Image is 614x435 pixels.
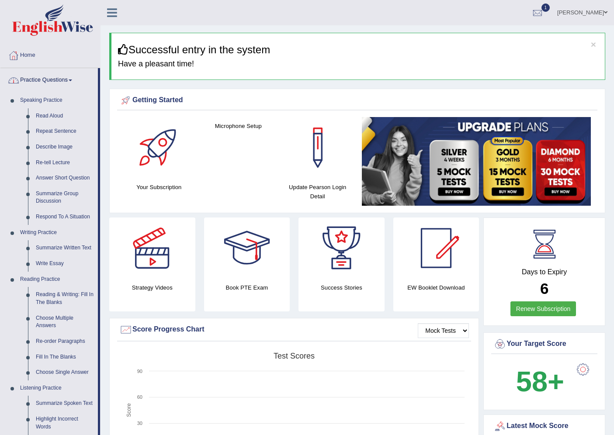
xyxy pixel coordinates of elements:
a: Choose Single Answer [32,365,98,380]
text: 30 [137,421,142,426]
h4: Success Stories [298,283,385,292]
h4: Update Pearson Login Detail [282,183,353,201]
a: Fill In The Blanks [32,349,98,365]
h4: Have a pleasant time! [118,60,598,69]
tspan: Test scores [274,352,315,360]
a: Answer Short Question [32,170,98,186]
h3: Successful entry in the system [118,44,598,55]
tspan: Score [126,403,132,417]
a: Summarize Written Text [32,240,98,256]
img: small5.jpg [362,117,591,206]
a: Re-tell Lecture [32,155,98,171]
a: Renew Subscription [510,301,576,316]
a: Re-order Paragraphs [32,334,98,349]
text: 60 [137,394,142,400]
h4: EW Booklet Download [393,283,479,292]
a: Reading & Writing: Fill In The Blanks [32,287,98,310]
div: Your Target Score [493,338,595,351]
a: Highlight Incorrect Words [32,411,98,435]
a: Respond To A Situation [32,209,98,225]
a: Write Essay [32,256,98,272]
a: Writing Practice [16,225,98,241]
div: Getting Started [119,94,595,107]
button: × [591,40,596,49]
text: 90 [137,369,142,374]
a: Practice Questions [0,68,98,90]
h4: Days to Expiry [493,268,595,276]
div: Latest Mock Score [493,420,595,433]
a: Reading Practice [16,272,98,287]
span: 1 [541,3,550,12]
a: Repeat Sentence [32,124,98,139]
a: Listening Practice [16,380,98,396]
a: Read Aloud [32,108,98,124]
h4: Microphone Setup [203,121,274,131]
a: Speaking Practice [16,93,98,108]
a: Summarize Group Discussion [32,186,98,209]
a: Choose Multiple Answers [32,311,98,334]
b: 58+ [516,366,564,397]
div: Score Progress Chart [119,323,469,336]
h4: Your Subscription [124,183,194,192]
h4: Strategy Videos [109,283,195,292]
a: Describe Image [32,139,98,155]
h4: Book PTE Exam [204,283,290,292]
a: Home [0,43,100,65]
b: 6 [540,280,548,297]
a: Summarize Spoken Text [32,396,98,411]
